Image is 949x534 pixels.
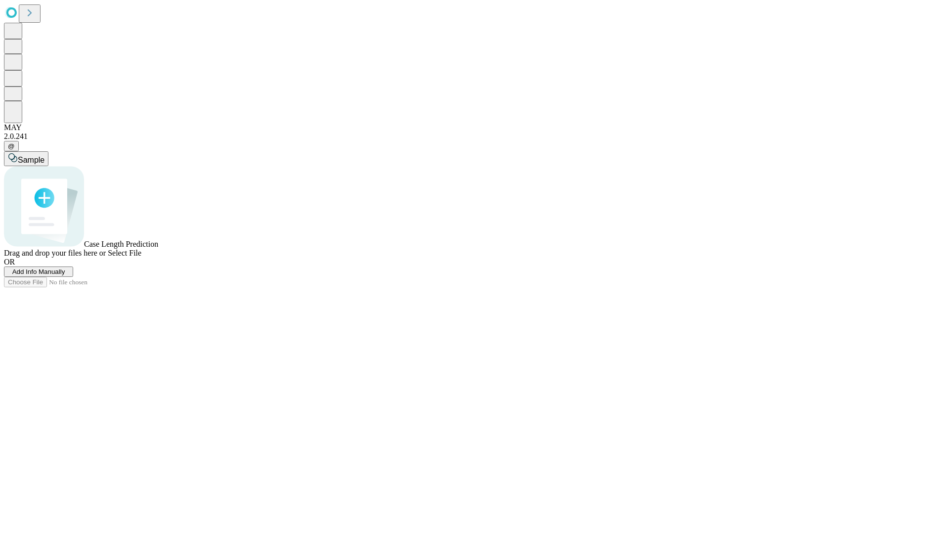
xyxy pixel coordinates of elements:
div: MAY [4,123,945,132]
button: Sample [4,151,48,166]
button: @ [4,141,19,151]
span: Select File [108,249,141,257]
span: Add Info Manually [12,268,65,275]
span: Sample [18,156,44,164]
span: OR [4,258,15,266]
span: Case Length Prediction [84,240,158,248]
span: Drag and drop your files here or [4,249,106,257]
div: 2.0.241 [4,132,945,141]
span: @ [8,142,15,150]
button: Add Info Manually [4,267,73,277]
